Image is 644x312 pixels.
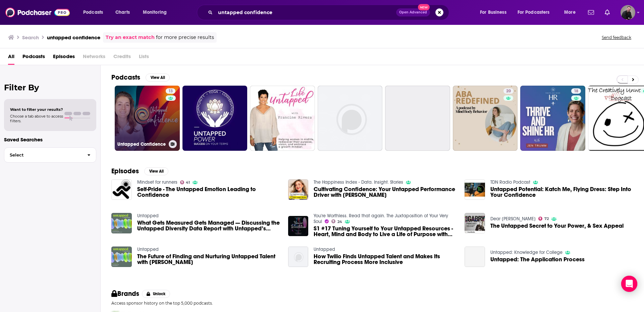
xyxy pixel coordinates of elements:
[137,254,280,265] a: The Future of Finding and Nurturing Untapped Talent with Al Dea
[203,5,455,20] div: Search podcasts, credits, & more...
[47,34,100,41] h3: untapped confidence
[621,5,635,20] span: Logged in as apdrasen
[111,247,132,267] a: The Future of Finding and Nurturing Untapped Talent with Al Dea
[564,8,576,17] span: More
[518,8,550,17] span: For Podcasters
[288,179,309,200] img: Cultivating Confidence: Your Untapped Performance Driver with Anaïs Nebel
[111,179,132,200] img: Self-Pride - The Untapped Emotion Leading to Confidence
[399,11,427,14] span: Open Advanced
[22,51,45,65] a: Podcasts
[5,6,70,19] img: Podchaser - Follow, Share and Rate Podcasts
[8,51,14,65] a: All
[490,179,530,185] a: TDN Radio Podcast
[490,257,585,262] a: Untapped: The Application Process
[331,219,342,223] a: 24
[137,220,280,231] a: What Gets Measured Gets Managed — Discussing the Untapped Diversity Data Report with Untapped’s H...
[544,217,549,220] span: 72
[314,213,448,224] a: You're Worthless. Read that again. The Juxtaposition of Your Very Soul
[146,74,170,82] button: View All
[475,7,515,18] button: open menu
[53,51,75,65] a: Episodes
[4,83,96,92] h2: Filter By
[139,51,149,65] span: Lists
[453,86,518,151] a: 20
[180,180,190,184] a: 41
[137,247,159,252] a: Untapped
[585,7,597,18] a: Show notifications dropdown
[288,247,309,267] img: How Twilio Finds Untapped Talent and Makes Its Recruiting Process More Inclusive
[113,51,131,65] span: Credits
[418,4,430,10] span: New
[166,88,175,94] a: 13
[600,35,633,40] button: Send feedback
[137,254,280,265] span: The Future of Finding and Nurturing Untapped Talent with [PERSON_NAME]
[314,186,457,198] a: Cultivating Confidence: Your Untapped Performance Driver with Anaïs Nebel
[490,216,536,222] a: Dear Gabby
[465,179,485,200] img: Untapped Potential: Katch Me, Flying Dress: Step Into Your Confidence
[168,88,173,95] span: 13
[621,5,635,20] button: Show profile menu
[106,34,155,41] a: Try an exact match
[111,213,132,233] img: What Gets Measured Gets Managed — Discussing the Untapped Diversity Data Report with Untapped’s H...
[115,8,130,17] span: Charts
[143,8,167,17] span: Monitoring
[137,179,177,185] a: Mindset for runners
[111,167,139,175] h2: Episodes
[4,136,96,143] p: Saved Searches
[111,167,168,175] a: EpisodesView All
[4,153,82,157] span: Select
[314,247,335,252] a: Untapped
[571,88,581,94] a: 18
[111,289,139,298] h2: Brands
[22,34,39,41] h3: Search
[465,247,485,267] a: Untapped: The Application Process
[115,86,180,151] a: 13Untapped Confidence
[186,181,190,184] span: 41
[480,8,506,17] span: For Business
[117,141,166,147] h3: Untapped Confidence
[503,88,514,94] a: 20
[314,226,457,237] a: S1 #17 Tuning Yourself to Your Untapped Resources - Heart, Mind and Body to Live a Life of Purpos...
[111,7,134,18] a: Charts
[506,88,511,95] span: 20
[137,213,159,219] a: Untapped
[288,216,309,236] img: S1 #17 Tuning Yourself to Your Untapped Resources - Heart, Mind and Body to Live a Life of Purpos...
[490,223,624,229] a: The Untapped Secret to Your Power, & Sex Appeal
[78,7,112,18] button: open menu
[490,186,633,198] a: Untapped Potential: Katch Me, Flying Dress: Step Into Your Confidence
[513,7,559,18] button: open menu
[156,34,214,41] span: for more precise results
[621,276,637,292] div: Open Intercom Messenger
[215,7,396,18] input: Search podcasts, credits, & more...
[83,51,105,65] span: Networks
[137,186,280,198] a: Self-Pride - The Untapped Emotion Leading to Confidence
[574,88,578,95] span: 18
[144,167,168,175] button: View All
[111,301,633,306] p: Access sponsor history on the top 5,000 podcasts.
[4,147,96,163] button: Select
[337,220,342,223] span: 24
[465,213,485,233] img: The Untapped Secret to Your Power, & Sex Appeal
[111,73,170,82] a: PodcastsView All
[396,8,430,16] button: Open AdvancedNew
[314,254,457,265] span: How Twilio Finds Untapped Talent and Makes Its Recruiting Process More Inclusive
[10,107,63,112] span: Want to filter your results?
[142,290,170,298] button: Unlock
[138,7,175,18] button: open menu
